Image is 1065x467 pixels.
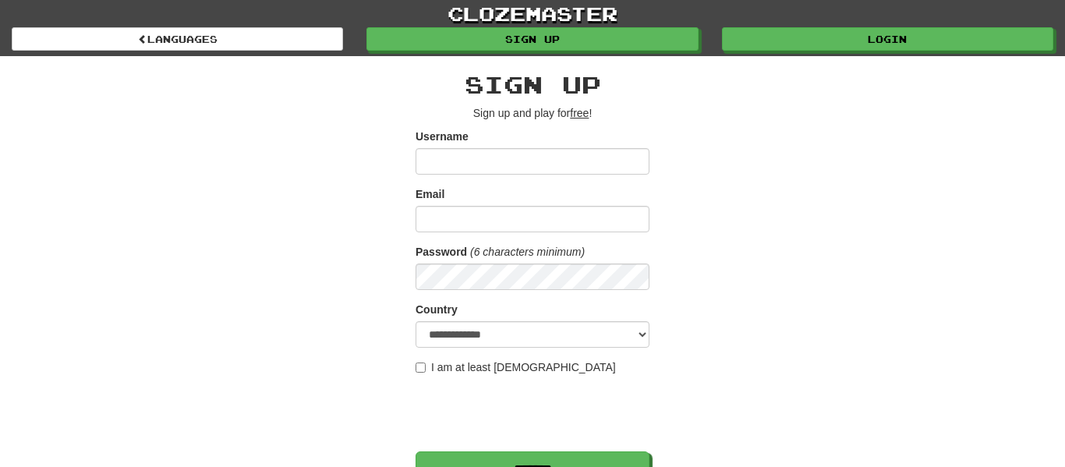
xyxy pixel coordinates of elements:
iframe: reCAPTCHA [416,383,653,444]
a: Sign up [366,27,698,51]
label: I am at least [DEMOGRAPHIC_DATA] [416,359,616,375]
a: Login [722,27,1053,51]
label: Username [416,129,469,144]
label: Password [416,244,467,260]
em: (6 characters minimum) [470,246,585,258]
u: free [570,107,589,119]
p: Sign up and play for ! [416,105,649,121]
label: Email [416,186,444,202]
a: Languages [12,27,343,51]
input: I am at least [DEMOGRAPHIC_DATA] [416,363,426,373]
label: Country [416,302,458,317]
h2: Sign up [416,72,649,97]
